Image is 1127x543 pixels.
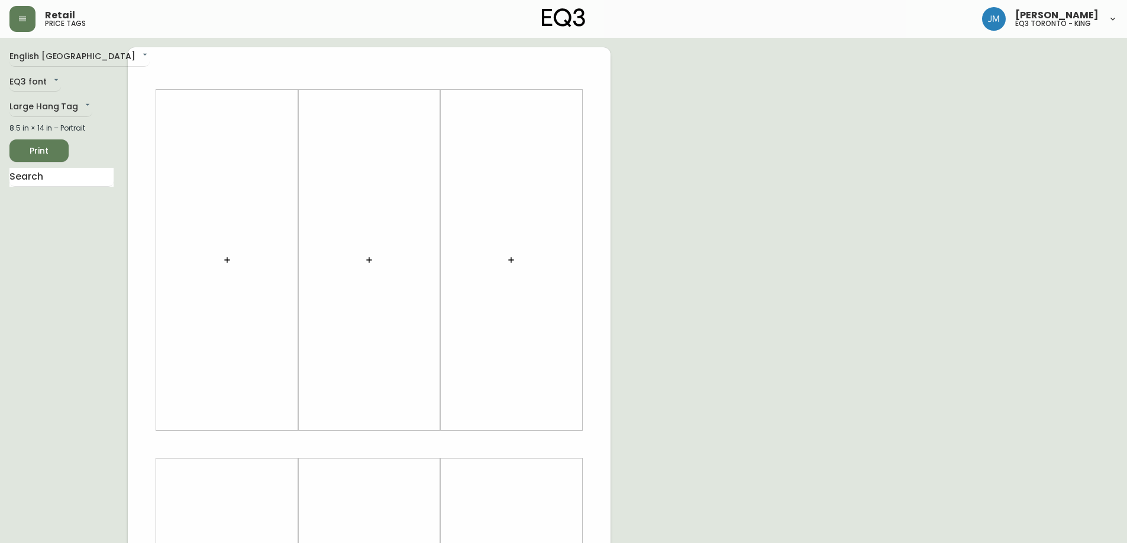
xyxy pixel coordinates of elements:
[45,11,75,20] span: Retail
[9,97,92,117] div: Large Hang Tag
[9,123,114,134] div: 8.5 in × 14 in – Portrait
[542,8,586,27] img: logo
[19,144,59,158] span: Print
[9,73,61,92] div: EQ3 font
[1015,11,1099,20] span: [PERSON_NAME]
[9,168,114,187] input: Search
[45,20,86,27] h5: price tags
[1015,20,1091,27] h5: eq3 toronto - king
[9,139,69,162] button: Print
[9,47,150,67] div: English [GEOGRAPHIC_DATA]
[982,7,1006,31] img: b88646003a19a9f750de19192e969c24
